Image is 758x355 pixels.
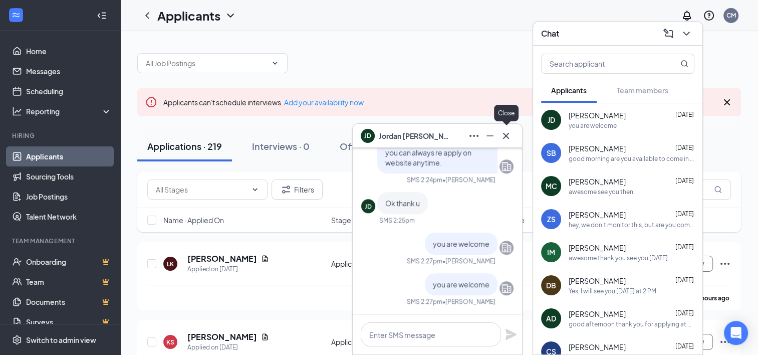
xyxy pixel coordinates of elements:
[569,176,626,187] span: [PERSON_NAME]
[252,140,310,152] div: Interviews · 0
[541,28,559,39] h3: Chat
[660,26,676,42] button: ComposeMessage
[547,214,556,224] div: ZS
[675,309,694,317] span: [DATE]
[680,60,688,68] svg: MagnifyingGlass
[569,210,626,220] span: [PERSON_NAME]
[385,199,420,208] span: Ok thank u
[379,216,415,225] div: SMS 2:25pm
[551,86,587,95] span: Applicants
[331,259,412,269] div: Application
[569,320,694,328] div: good afternoon thank you for applying at piesanos would you like to set up an interview?
[407,297,442,306] div: SMS 2:27pm
[500,160,513,172] svg: Company
[468,130,480,142] svg: Ellipses
[675,243,694,251] span: [DATE]
[284,98,364,107] a: Add your availability now
[569,342,626,352] span: [PERSON_NAME]
[26,187,112,207] a: Job Postings
[12,131,110,140] div: Hiring
[569,221,694,229] div: hey, we don't monitor this, but are you coming in for your shift [DATE]?
[500,282,513,294] svg: Company
[721,96,733,108] svg: Cross
[675,210,694,218] span: [DATE]
[442,257,495,265] span: • [PERSON_NAME]
[442,297,495,306] span: • [PERSON_NAME]
[675,342,694,350] span: [DATE]
[156,184,247,195] input: All Stages
[145,96,157,108] svg: Error
[494,105,519,121] div: Close
[26,81,112,101] a: Scheduling
[272,180,323,200] button: Filter Filters
[97,11,107,21] svg: Collapse
[146,58,267,69] input: All Job Postings
[569,188,635,196] div: awesome see you then.
[12,106,22,116] svg: Analysis
[678,26,694,42] button: ChevronDown
[724,321,748,345] div: Open Intercom Messenger
[187,253,257,264] h5: [PERSON_NAME]
[379,130,449,141] span: Jordan [PERSON_NAME]
[675,144,694,151] span: [DATE]
[498,128,514,144] button: Cross
[157,7,220,24] h1: Applicants
[26,335,96,345] div: Switch to admin view
[187,264,269,274] div: Applied on [DATE]
[433,239,489,248] span: you are welcome
[163,98,364,107] span: Applicants can't schedule interviews.
[26,292,112,312] a: DocumentsCrown
[163,215,224,225] span: Name · Applied On
[617,86,668,95] span: Team members
[365,202,372,211] div: JD
[26,106,112,116] div: Reporting
[569,110,626,120] span: [PERSON_NAME]
[662,28,674,40] svg: ComposeMessage
[484,130,496,142] svg: Minimize
[385,138,482,167] span: it will be on here for a while but you can always re apply on website anytime.
[569,143,626,153] span: [PERSON_NAME]
[546,280,556,290] div: DB
[147,140,222,152] div: Applications · 219
[167,260,174,268] div: LK
[726,11,736,20] div: CM
[675,177,694,185] span: [DATE]
[680,28,692,40] svg: ChevronDown
[280,184,292,196] svg: Filter
[719,336,731,348] svg: Ellipses
[693,294,729,302] b: 13 hours ago
[569,243,626,253] span: [PERSON_NAME]
[26,207,112,227] a: Talent Network
[433,280,489,289] span: you are welcome
[407,257,442,265] div: SMS 2:27pm
[547,148,556,158] div: SB
[26,146,112,166] a: Applicants
[271,59,279,67] svg: ChevronDown
[675,276,694,284] span: [DATE]
[26,252,112,272] a: OnboardingCrown
[681,10,693,22] svg: Notifications
[331,215,351,225] span: Stage
[569,309,626,319] span: [PERSON_NAME]
[500,242,513,254] svg: Company
[12,335,22,345] svg: Settings
[261,255,269,263] svg: Document
[251,186,259,194] svg: ChevronDown
[505,328,517,340] svg: Plane
[224,10,236,22] svg: ChevronDown
[482,128,498,144] button: Minimize
[547,247,555,257] div: IM
[569,121,617,130] div: you are welcome
[719,258,731,270] svg: Ellipses
[569,254,668,262] div: awesome thank you see you [DATE]
[542,54,660,73] input: Search applicant
[166,338,174,346] div: KS
[26,166,112,187] a: Sourcing Tools
[500,130,512,142] svg: Cross
[26,312,112,332] a: SurveysCrown
[546,181,557,191] div: MC
[141,10,153,22] svg: ChevronLeft
[569,154,694,163] div: good morning are you available to come in for an interview [DATE]?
